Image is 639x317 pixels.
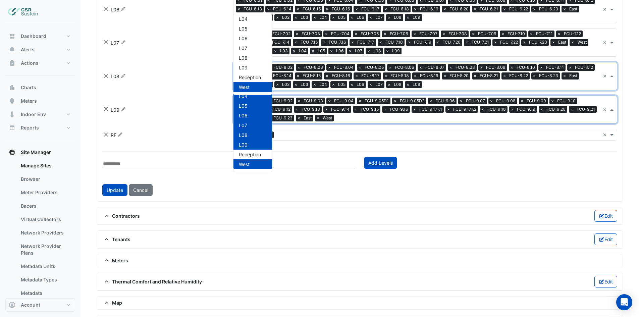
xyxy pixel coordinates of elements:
[111,40,119,46] span: L07
[295,72,301,79] span: ×
[418,64,424,71] span: ×
[357,98,363,104] span: ×
[478,6,500,12] span: FCU-6.21
[271,31,292,37] span: FCU-7.02
[603,6,608,13] span: Clear
[568,6,579,12] span: East
[528,31,534,37] span: ×
[278,48,289,54] span: L03
[355,81,366,88] span: L06
[9,33,15,40] app-icon: Dashboard
[441,31,447,37] span: ×
[472,6,478,12] span: ×
[562,31,583,37] span: FCU-7.12
[293,39,299,46] span: ×
[388,106,410,113] span: FCU-9.16
[323,106,329,113] span: ×
[15,159,75,172] a: Manage Sites
[270,39,291,46] span: FCU-7.14
[239,142,248,148] span: L09
[102,106,109,113] button: Close
[293,14,299,21] span: ×
[508,6,530,12] span: FCU-6.22
[390,48,402,54] span: L09
[239,152,261,157] span: Reception
[594,210,618,222] button: Edit
[9,84,15,91] app-icon: Charts
[15,226,75,240] a: Network Providers
[102,184,127,196] button: Update
[470,31,476,37] span: ×
[21,111,46,118] span: Indoor Env
[389,72,411,79] span: FCU-8.18
[102,236,130,243] span: Tenants
[387,64,393,71] span: ×
[363,64,385,71] span: FCU-8.05
[272,48,278,54] span: ×
[332,98,355,104] span: FCU-9.04
[484,64,507,71] span: FCU-8.09
[392,98,398,104] span: ×
[324,72,330,79] span: ×
[118,131,123,137] fa-icon: Rename
[332,64,355,71] span: FCU-8.04
[21,98,37,104] span: Meters
[445,106,451,113] span: ×
[5,298,75,312] button: Account
[418,106,444,113] span: FCU-9.17K1
[451,106,478,113] span: FCU-9.17K2
[233,91,272,172] ng-dropdown-panel: Options list
[324,6,330,12] span: ×
[328,48,334,54] span: ×
[382,31,388,37] span: ×
[398,98,426,104] span: FCU-9.05D2
[15,186,75,199] a: Meter Providers
[9,149,15,156] app-icon: Site Manager
[21,302,40,308] span: Account
[356,39,376,46] span: FCU-7.17
[412,72,418,79] span: ×
[556,31,562,37] span: ×
[9,124,15,131] app-icon: Reports
[349,81,355,88] span: ×
[392,81,403,88] span: L08
[372,48,383,54] span: L08
[102,5,109,12] button: Close
[486,106,508,113] span: FCU-9.18
[405,14,411,21] span: ×
[15,286,75,300] a: Metadata
[389,6,411,12] span: FCU-6.18
[476,31,498,37] span: FCU-7.09
[274,14,280,21] span: ×
[521,39,527,46] span: ×
[329,106,351,113] span: FCU-9.14
[388,31,410,37] span: FCU-7.06
[300,31,322,37] span: FCU-7.03
[567,64,573,71] span: ×
[236,6,242,12] span: ×
[239,122,247,128] span: L07
[501,6,508,12] span: ×
[299,14,310,21] span: L03
[295,6,301,12] span: ×
[506,31,527,37] span: FCU-7.10
[301,6,322,12] span: FCU-6.15
[448,72,470,79] span: FCU-8.20
[329,31,351,37] span: FCU-7.04
[442,6,448,12] span: ×
[603,131,608,138] span: Clear
[111,73,119,79] span: L08
[603,72,608,80] span: Clear
[5,146,75,159] button: Site Manager
[321,39,327,46] span: ×
[393,64,416,71] span: FCU-8.06
[299,39,319,46] span: FCU-7.15
[359,31,380,37] span: FCU-7.05
[239,36,248,41] span: L06
[271,106,292,113] span: FCU-9.12
[239,132,248,138] span: L08
[386,14,392,21] span: ×
[494,98,517,104] span: FCU-9.08
[239,93,248,99] span: L04
[121,106,126,112] fa-icon: Rename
